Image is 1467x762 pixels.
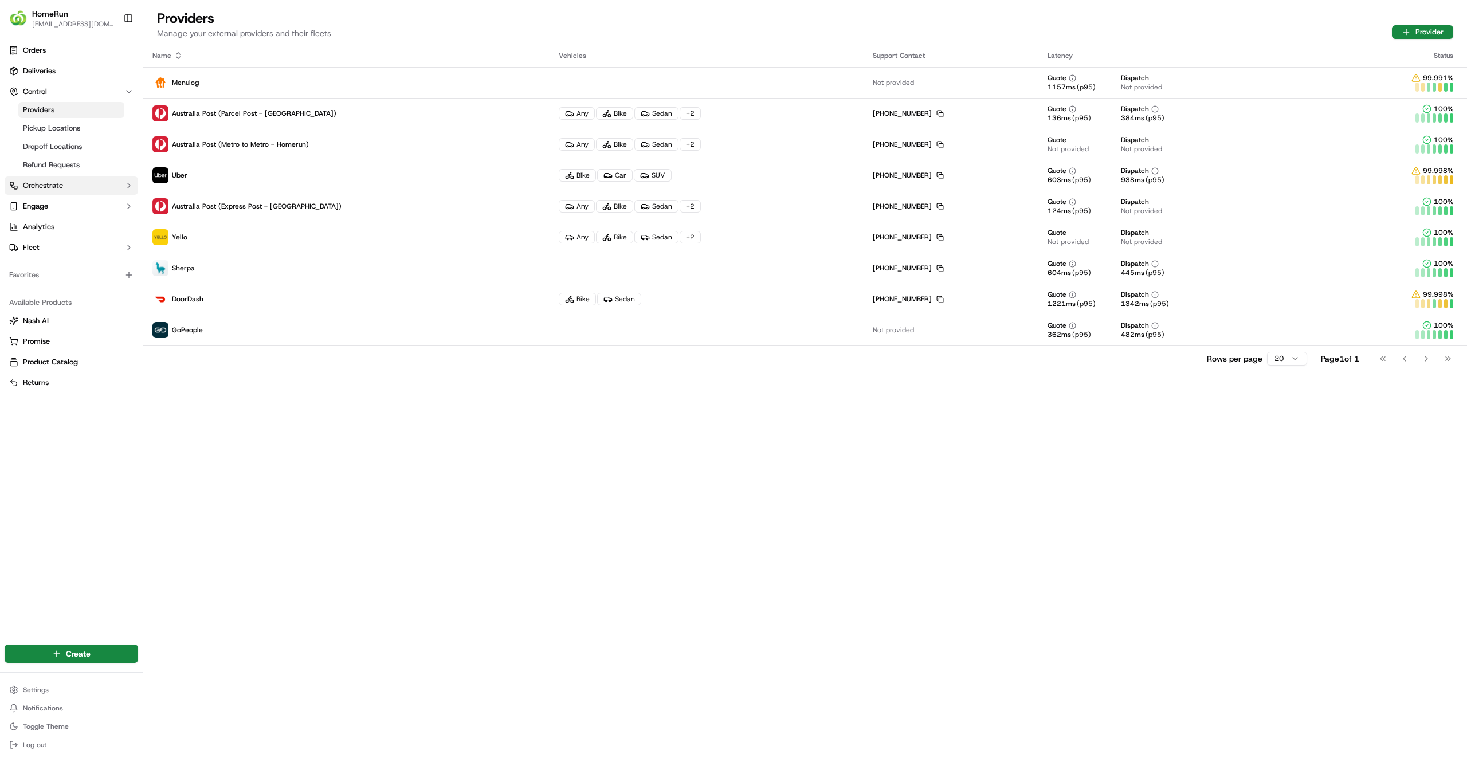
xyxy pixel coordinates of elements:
[5,682,138,698] button: Settings
[5,176,138,195] button: Orchestrate
[1072,113,1091,123] span: (p95)
[5,293,138,312] div: Available Products
[596,231,633,243] div: Bike
[1121,330,1144,339] span: 482 ms
[152,167,168,183] img: uber-new-logo.jpeg
[11,46,209,65] p: Welcome 👋
[1048,135,1066,144] span: Quote
[1150,299,1169,308] span: (p95)
[157,28,331,39] p: Manage your external providers and their fleets
[1321,353,1359,364] div: Page 1 of 1
[1121,166,1159,175] button: Dispatch
[1072,330,1091,339] span: (p95)
[114,285,139,293] span: Pylon
[23,257,88,268] span: Knowledge Base
[1048,330,1071,339] span: 362 ms
[5,718,138,734] button: Toggle Theme
[23,180,63,191] span: Orchestrate
[152,260,168,276] img: sherpa_logo.png
[559,231,595,243] div: Any
[92,252,189,273] a: 💻API Documentation
[1048,228,1066,237] span: Quote
[634,169,672,182] div: SUV
[101,178,125,187] span: [DATE]
[23,722,69,731] span: Toggle Theme
[873,51,1029,60] div: Support Contact
[1434,104,1453,113] span: 100 %
[1434,228,1453,237] span: 100 %
[172,202,342,211] span: Australia Post (Express Post - [GEOGRAPHIC_DATA])
[5,62,138,80] a: Deliveries
[18,120,124,136] a: Pickup Locations
[172,264,195,273] span: Sherpa
[1072,206,1091,215] span: (p95)
[18,157,124,173] a: Refund Requests
[1121,268,1144,277] span: 445 ms
[1121,228,1149,237] span: Dispatch
[1207,353,1262,364] p: Rows per page
[1048,113,1071,123] span: 136 ms
[5,83,138,101] button: Control
[1121,206,1162,215] span: Not provided
[559,293,596,305] div: Bike
[1048,237,1089,246] span: Not provided
[23,201,48,211] span: Engage
[1048,321,1076,330] button: Quote
[152,229,168,245] img: yello.png
[1121,135,1149,144] span: Dispatch
[634,200,678,213] div: Sedan
[873,171,944,180] div: [PHONE_NUMBER]
[152,74,168,91] img: justeat_logo.png
[23,740,46,749] span: Log out
[680,231,701,243] div: + 2
[97,258,106,267] div: 💻
[36,178,93,187] span: [PERSON_NAME]
[1121,321,1159,330] button: Dispatch
[1048,51,1334,60] div: Latency
[23,66,56,76] span: Deliveries
[172,109,336,118] span: Australia Post (Parcel Post - [GEOGRAPHIC_DATA])
[1048,259,1076,268] button: Quote
[152,51,540,60] div: Name
[172,294,203,304] span: DoorDash
[9,357,134,367] a: Product Catalog
[634,107,678,120] div: Sedan
[1121,104,1159,113] button: Dispatch
[52,110,188,121] div: Start new chat
[11,198,30,217] img: Jess Findlay
[1077,83,1096,92] span: (p95)
[152,291,168,307] img: doordash_logo_v2.png
[559,169,596,182] div: Bike
[11,258,21,267] div: 📗
[11,12,34,35] img: Nash
[23,357,78,367] span: Product Catalog
[1146,113,1164,123] span: (p95)
[680,138,701,151] div: + 2
[1423,290,1453,299] span: 99.998 %
[5,700,138,716] button: Notifications
[5,41,138,60] a: Orders
[172,171,187,180] span: Uber
[5,353,138,371] button: Product Catalog
[101,209,125,218] span: [DATE]
[5,737,138,753] button: Log out
[1048,104,1076,113] button: Quote
[680,200,701,213] div: + 2
[23,242,40,253] span: Fleet
[172,78,199,87] span: Menulog
[1121,83,1162,92] span: Not provided
[1121,175,1144,184] span: 938 ms
[23,222,54,232] span: Analytics
[1146,330,1164,339] span: (p95)
[18,102,124,118] a: Providers
[23,45,46,56] span: Orders
[36,209,93,218] span: [PERSON_NAME]
[5,218,138,236] a: Analytics
[18,139,124,155] a: Dropoff Locations
[178,147,209,161] button: See all
[873,78,914,87] span: Not provided
[23,378,49,388] span: Returns
[5,238,138,257] button: Fleet
[23,123,80,133] span: Pickup Locations
[1121,144,1162,154] span: Not provided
